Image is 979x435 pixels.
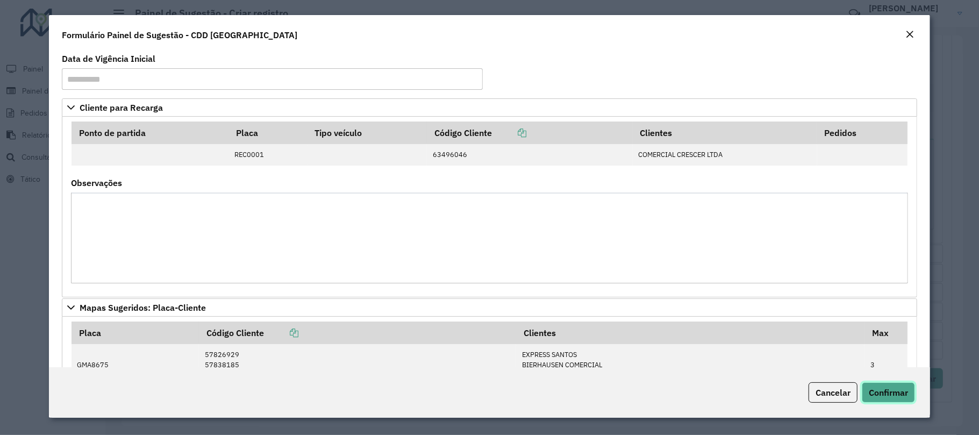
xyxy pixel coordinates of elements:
label: Data de Vigência Inicial [62,52,155,65]
td: GMA8675 [72,344,199,386]
th: Tipo veículo [308,122,427,144]
th: Max [864,322,907,344]
a: Copiar [492,127,526,138]
a: Mapas Sugeridos: Placa-Cliente [62,298,917,317]
span: Cancelar [816,387,851,398]
th: Placa [228,122,308,144]
a: Cliente para Recarga [62,98,917,117]
td: 57826929 57838185 57843444 [199,344,516,386]
td: COMERCIAL CRESCER LTDA [633,144,817,166]
th: Clientes [516,322,864,344]
th: Clientes [633,122,817,144]
h4: Formulário Painel de Sugestão - CDD [GEOGRAPHIC_DATA] [62,28,297,41]
label: Observações [71,176,122,189]
a: Copiar [264,327,298,338]
span: Confirmar [869,387,908,398]
th: Placa [72,322,199,344]
span: Cliente para Recarga [80,103,163,112]
button: Cancelar [809,382,857,403]
td: EXPRESS SANTOS BIERHAUSEN COMERCIAL CA [PERSON_NAME] RESTAUR [516,344,864,386]
th: Ponto de partida [72,122,229,144]
th: Código Cliente [427,122,632,144]
td: 3 [864,344,907,386]
td: 63496046 [427,144,632,166]
span: Mapas Sugeridos: Placa-Cliente [80,303,206,312]
td: REC0001 [228,144,308,166]
th: Pedidos [817,122,908,144]
th: Código Cliente [199,322,516,344]
em: Fechar [905,30,914,39]
button: Close [902,28,917,42]
button: Confirmar [862,382,915,403]
div: Cliente para Recarga [62,117,917,297]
